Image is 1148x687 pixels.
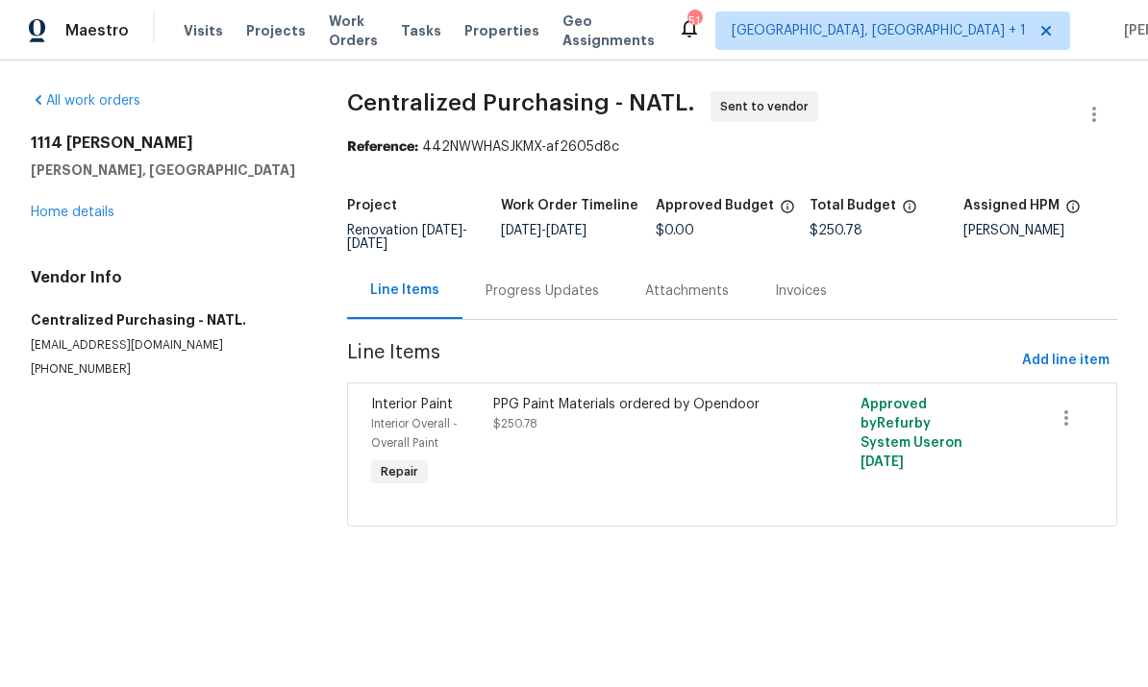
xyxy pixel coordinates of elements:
[1022,349,1110,373] span: Add line item
[775,282,827,301] div: Invoices
[347,140,418,154] b: Reference:
[780,199,795,224] span: The total cost of line items that have been approved by both Opendoor and the Trade Partner. This...
[370,281,439,300] div: Line Items
[493,418,537,429] span: $250.78
[861,455,904,469] span: [DATE]
[31,268,301,287] h4: Vendor Info
[810,199,896,212] h5: Total Budget
[732,21,1026,40] span: [GEOGRAPHIC_DATA], [GEOGRAPHIC_DATA] + 1
[422,224,462,237] span: [DATE]
[486,282,599,301] div: Progress Updates
[347,199,397,212] h5: Project
[562,12,655,50] span: Geo Assignments
[347,137,1117,157] div: 442NWWHASJKMX-af2605d8c
[810,224,862,237] span: $250.78
[645,282,729,301] div: Attachments
[902,199,917,224] span: The total cost of line items that have been proposed by Opendoor. This sum includes line items th...
[493,395,787,414] div: PPG Paint Materials ordered by Opendoor
[501,224,541,237] span: [DATE]
[687,12,701,31] div: 51
[861,398,962,469] span: Approved by Refurby System User on
[31,310,301,330] h5: Centralized Purchasing - NATL.
[501,224,586,237] span: -
[720,97,816,116] span: Sent to vendor
[246,21,306,40] span: Projects
[347,224,467,251] span: -
[347,91,695,114] span: Centralized Purchasing - NATL.
[347,343,1014,379] span: Line Items
[963,199,1060,212] h5: Assigned HPM
[546,224,586,237] span: [DATE]
[1014,343,1117,379] button: Add line item
[31,337,301,354] p: [EMAIL_ADDRESS][DOMAIN_NAME]
[31,160,301,180] h5: [PERSON_NAME], [GEOGRAPHIC_DATA]
[31,94,140,108] a: All work orders
[329,12,378,50] span: Work Orders
[401,24,441,37] span: Tasks
[347,224,467,251] span: Renovation
[373,462,426,481] span: Repair
[371,418,458,449] span: Interior Overall - Overall Paint
[347,237,387,251] span: [DATE]
[963,224,1117,237] div: [PERSON_NAME]
[184,21,223,40] span: Visits
[371,398,453,411] span: Interior Paint
[464,21,539,40] span: Properties
[31,206,114,219] a: Home details
[656,199,774,212] h5: Approved Budget
[656,224,694,237] span: $0.00
[31,134,301,153] h2: 1114 [PERSON_NAME]
[1065,199,1081,224] span: The hpm assigned to this work order.
[501,199,638,212] h5: Work Order Timeline
[65,21,129,40] span: Maestro
[31,361,301,378] p: [PHONE_NUMBER]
